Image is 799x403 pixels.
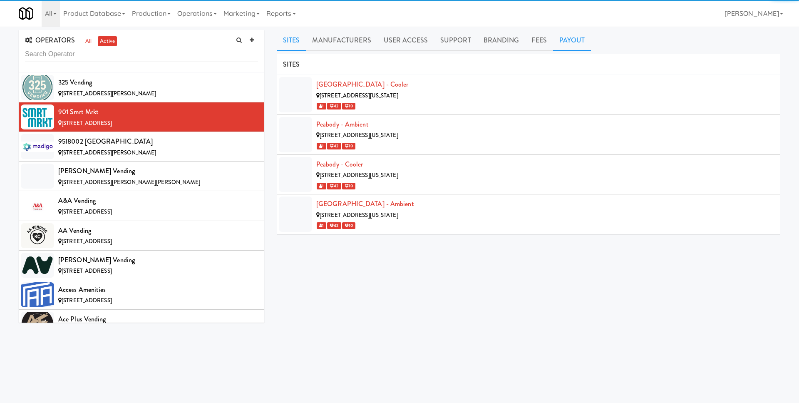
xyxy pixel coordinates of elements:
span: SITES [283,60,300,69]
div: 9518002 [GEOGRAPHIC_DATA] [58,135,258,148]
div: [PERSON_NAME] Vending [58,165,258,177]
span: [STREET_ADDRESS] [62,237,112,245]
span: [STREET_ADDRESS] [62,267,112,275]
a: Fees [525,30,553,51]
span: [STREET_ADDRESS][PERSON_NAME][PERSON_NAME] [62,178,200,186]
span: 10 [342,222,355,229]
span: [STREET_ADDRESS][US_STATE] [320,211,398,219]
span: 1 [317,143,326,149]
a: Peabody - Cooler [316,159,363,169]
span: [STREET_ADDRESS][US_STATE] [320,92,398,100]
span: 42 [327,103,341,109]
span: 1 [317,183,326,189]
span: [STREET_ADDRESS] [62,296,112,304]
span: 42 [327,143,341,149]
li: 325 Vending[STREET_ADDRESS][PERSON_NAME] [19,73,264,102]
a: Payout [553,30,591,51]
a: all [83,36,94,47]
li: AA Vending[STREET_ADDRESS] [19,221,264,251]
div: Access Amenities [58,284,258,296]
a: Sites [277,30,306,51]
li: [PERSON_NAME] Vending[STREET_ADDRESS] [19,251,264,280]
a: [GEOGRAPHIC_DATA] - Cooler [316,80,409,89]
a: Support [434,30,477,51]
span: 10 [342,103,355,109]
span: 1 [317,222,326,229]
div: AA Vending [58,224,258,237]
span: 1 [317,103,326,109]
div: 901 Smrt Mrkt [58,106,258,118]
li: 9518002 [GEOGRAPHIC_DATA][STREET_ADDRESS][PERSON_NAME] [19,132,264,162]
span: 42 [327,222,341,229]
span: 42 [327,183,341,189]
li: [PERSON_NAME] Vending[STREET_ADDRESS][PERSON_NAME][PERSON_NAME] [19,162,264,191]
a: Branding [477,30,526,51]
span: OPERATORS [25,35,75,45]
div: Ace Plus Vending [58,313,258,326]
span: [STREET_ADDRESS][PERSON_NAME] [62,90,156,97]
li: Access Amenities[STREET_ADDRESS] [19,280,264,310]
a: active [98,36,117,47]
span: [STREET_ADDRESS][US_STATE] [320,171,398,179]
a: Peabody - Ambient [316,119,369,129]
a: [GEOGRAPHIC_DATA] - Ambient [316,199,414,209]
span: [STREET_ADDRESS][PERSON_NAME] [62,149,156,157]
input: Search Operator [25,47,258,62]
a: Manufacturers [306,30,377,51]
div: 325 Vending [58,76,258,89]
div: [PERSON_NAME] Vending [58,254,258,266]
span: 10 [342,143,355,149]
img: Micromart [19,6,33,21]
li: A&A Vending[STREET_ADDRESS] [19,191,264,221]
span: [STREET_ADDRESS][US_STATE] [320,131,398,139]
a: User Access [377,30,434,51]
li: 901 Smrt Mrkt[STREET_ADDRESS] [19,102,264,132]
li: Ace Plus Vending[STREET_ADDRESS][PERSON_NAME] [19,310,264,339]
div: A&A Vending [58,194,258,207]
span: [STREET_ADDRESS] [62,208,112,216]
span: 10 [342,183,355,189]
span: [STREET_ADDRESS] [62,119,112,127]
